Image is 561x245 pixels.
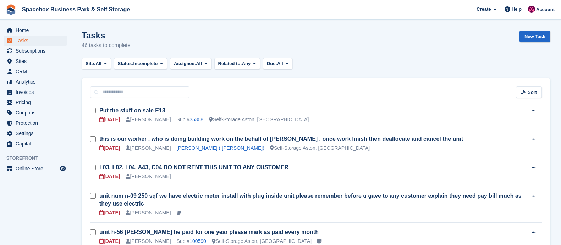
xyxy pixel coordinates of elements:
span: Assignee: [174,60,196,67]
div: [PERSON_NAME] [126,209,171,217]
button: Site: All [82,58,111,70]
div: [DATE] [99,209,120,217]
a: this is our worker , who is doing building work on the behalf of [PERSON_NAME] , once work finish... [99,136,463,142]
span: Create [477,6,491,13]
span: Capital [16,139,58,149]
span: Site: [86,60,95,67]
a: menu [4,36,67,46]
button: Due: All [263,58,292,70]
a: Put the stuff on sale E13 [99,107,165,113]
span: Protection [16,118,58,128]
span: Related to: [218,60,242,67]
img: stora-icon-8386f47178a22dfd0bd8f6a31ec36ba5ce8667c1dd55bd0f319d3a0aa187defe.svg [6,4,16,15]
span: CRM [16,66,58,76]
span: Analytics [16,77,58,87]
div: [PERSON_NAME] [126,173,171,180]
a: menu [4,87,67,97]
a: unit num n-09 250 sqf we have electric meter install with plug inside unit please remember before... [99,193,522,207]
a: menu [4,118,67,128]
h1: Tasks [82,31,131,40]
button: Assignee: All [170,58,211,70]
span: Pricing [16,97,58,107]
a: menu [4,108,67,118]
span: All [95,60,101,67]
span: Tasks [16,36,58,46]
div: Self-Storage Aston, [GEOGRAPHIC_DATA] [209,116,309,123]
span: Home [16,25,58,35]
a: New Task [519,31,550,42]
div: [PERSON_NAME] [126,116,171,123]
span: Sites [16,56,58,66]
span: Settings [16,128,58,138]
div: [PERSON_NAME] [126,144,171,152]
span: Help [512,6,522,13]
span: Incomplete [133,60,158,67]
span: Status: [118,60,133,67]
div: [DATE] [99,144,120,152]
span: Account [536,6,555,13]
a: menu [4,128,67,138]
a: Spacebox Business Park & Self Storage [19,4,133,15]
span: Sort [528,89,537,96]
a: menu [4,66,67,76]
span: All [196,60,202,67]
a: 100590 [189,238,206,244]
a: menu [4,97,67,107]
div: [DATE] [99,116,120,123]
div: Self-Storage Aston, [GEOGRAPHIC_DATA] [212,238,312,245]
img: Avishka Chauhan [528,6,535,13]
a: menu [4,164,67,174]
button: Related to: Any [214,58,260,70]
span: Due: [267,60,277,67]
div: [PERSON_NAME] [126,238,171,245]
span: Invoices [16,87,58,97]
span: Subscriptions [16,46,58,56]
span: All [277,60,283,67]
div: [DATE] [99,238,120,245]
a: menu [4,139,67,149]
a: L03, L02, L04, A43, C04 DO NOT RENT THIS UNIT TO ANY CUSTOMER [99,164,288,170]
a: menu [4,56,67,66]
span: Online Store [16,164,58,174]
button: Status: Incomplete [114,58,167,70]
a: menu [4,46,67,56]
p: 46 tasks to complete [82,41,131,49]
span: Any [242,60,251,67]
span: Storefront [6,155,71,162]
a: 35308 [189,117,203,122]
a: menu [4,25,67,35]
a: unit h-56 [PERSON_NAME] he paid for one year please mark as paid every month [99,229,319,235]
a: Preview store [59,164,67,173]
div: [DATE] [99,173,120,180]
a: menu [4,77,67,87]
span: Coupons [16,108,58,118]
div: Sub # [177,116,204,123]
div: Self-Storage Aston, [GEOGRAPHIC_DATA] [270,144,370,152]
a: [PERSON_NAME] ( [PERSON_NAME]) [177,145,264,151]
div: Sub # [177,238,206,245]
